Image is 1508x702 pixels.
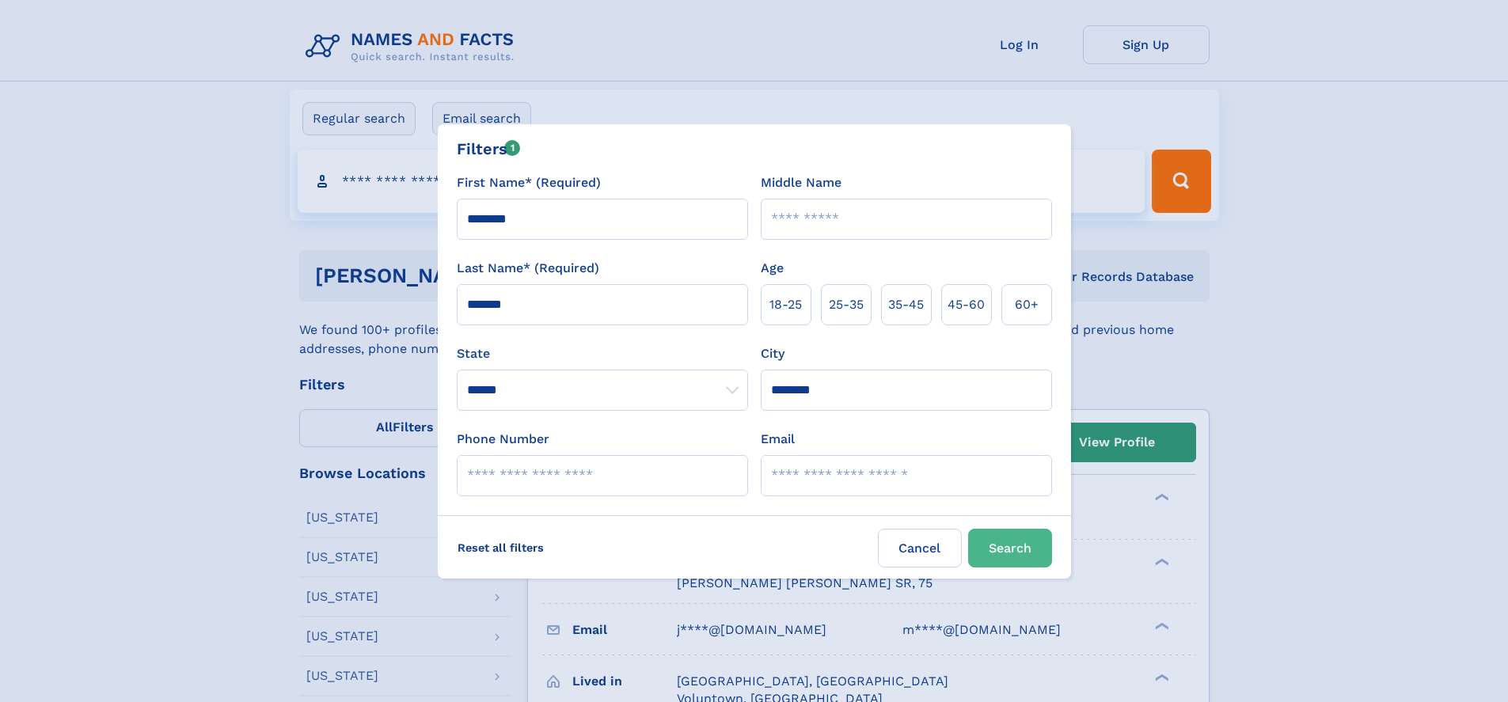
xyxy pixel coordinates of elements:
label: Email [761,430,795,449]
span: 35‑45 [888,295,924,314]
label: Last Name* (Required) [457,259,599,278]
label: First Name* (Required) [457,173,601,192]
span: 25‑35 [829,295,864,314]
span: 60+ [1015,295,1039,314]
button: Search [968,529,1052,567]
span: 18‑25 [769,295,802,314]
label: Phone Number [457,430,549,449]
label: Middle Name [761,173,841,192]
span: 45‑60 [948,295,985,314]
label: Cancel [878,529,962,567]
label: Reset all filters [447,529,554,567]
label: Age [761,259,784,278]
label: State [457,344,748,363]
div: Filters [457,137,521,161]
label: City [761,344,784,363]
